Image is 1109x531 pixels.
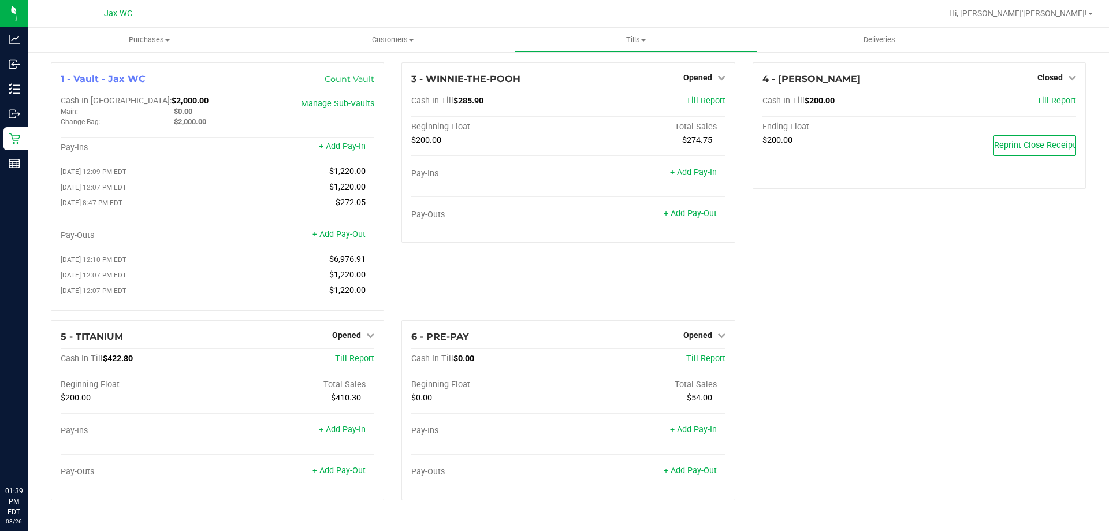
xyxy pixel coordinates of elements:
[61,426,218,436] div: Pay-Ins
[312,229,366,239] a: + Add Pay-Out
[61,393,91,403] span: $200.00
[762,122,920,132] div: Ending Float
[670,168,717,177] a: + Add Pay-In
[331,393,361,403] span: $410.30
[453,354,474,363] span: $0.00
[319,142,366,151] a: + Add Pay-In
[332,331,361,340] span: Opened
[411,331,469,342] span: 6 - PRE-PAY
[758,28,1001,52] a: Deliveries
[686,354,725,363] a: Till Report
[61,118,101,126] span: Change Bag:
[329,166,366,176] span: $1,220.00
[61,380,218,390] div: Beginning Float
[61,287,126,295] span: [DATE] 12:07 PM EDT
[28,35,271,45] span: Purchases
[172,96,209,106] span: $2,000.00
[61,354,103,363] span: Cash In Till
[61,467,218,477] div: Pay-Outs
[325,74,374,84] a: Count Vault
[664,466,717,476] a: + Add Pay-Out
[686,96,725,106] a: Till Report
[762,73,861,84] span: 4 - [PERSON_NAME]
[329,254,366,264] span: $6,976.91
[411,73,520,84] span: 3 - WINNIE-THE-POOH
[9,133,20,144] inline-svg: Retail
[762,135,792,145] span: $200.00
[9,58,20,70] inline-svg: Inbound
[515,35,757,45] span: Tills
[104,9,132,18] span: Jax WC
[61,255,126,263] span: [DATE] 12:10 PM EDT
[61,73,146,84] span: 1 - Vault - Jax WC
[329,285,366,295] span: $1,220.00
[61,199,122,207] span: [DATE] 8:47 PM EDT
[1037,96,1076,106] a: Till Report
[411,210,568,220] div: Pay-Outs
[329,182,366,192] span: $1,220.00
[848,35,911,45] span: Deliveries
[61,96,172,106] span: Cash In [GEOGRAPHIC_DATA]:
[301,99,374,109] a: Manage Sub-Vaults
[411,169,568,179] div: Pay-Ins
[61,271,126,279] span: [DATE] 12:07 PM EDT
[994,140,1075,150] span: Reprint Close Receipt
[411,122,568,132] div: Beginning Float
[61,168,126,176] span: [DATE] 12:09 PM EDT
[664,209,717,218] a: + Add Pay-Out
[336,198,366,207] span: $272.05
[411,467,568,477] div: Pay-Outs
[9,158,20,169] inline-svg: Reports
[9,83,20,95] inline-svg: Inventory
[103,354,133,363] span: $422.80
[12,439,46,473] iframe: Resource center
[329,270,366,280] span: $1,220.00
[61,107,78,116] span: Main:
[312,466,366,476] a: + Add Pay-Out
[61,331,123,342] span: 5 - TITANIUM
[61,231,218,241] div: Pay-Outs
[9,34,20,45] inline-svg: Analytics
[411,380,568,390] div: Beginning Float
[9,108,20,120] inline-svg: Outbound
[411,393,432,403] span: $0.00
[683,331,712,340] span: Opened
[28,28,271,52] a: Purchases
[411,426,568,436] div: Pay-Ins
[949,9,1087,18] span: Hi, [PERSON_NAME]'[PERSON_NAME]!
[683,73,712,82] span: Opened
[993,135,1076,156] button: Reprint Close Receipt
[762,96,805,106] span: Cash In Till
[61,143,218,153] div: Pay-Ins
[174,107,192,116] span: $0.00
[805,96,835,106] span: $200.00
[335,354,374,363] a: Till Report
[174,117,206,126] span: $2,000.00
[271,35,513,45] span: Customers
[682,135,712,145] span: $274.75
[411,135,441,145] span: $200.00
[411,354,453,363] span: Cash In Till
[319,425,366,435] a: + Add Pay-In
[670,425,717,435] a: + Add Pay-In
[687,393,712,403] span: $54.00
[5,517,23,526] p: 08/26
[411,96,453,106] span: Cash In Till
[218,380,375,390] div: Total Sales
[5,486,23,517] p: 01:39 PM EDT
[61,183,126,191] span: [DATE] 12:07 PM EDT
[568,380,725,390] div: Total Sales
[514,28,757,52] a: Tills
[271,28,514,52] a: Customers
[568,122,725,132] div: Total Sales
[453,96,483,106] span: $285.90
[1037,73,1063,82] span: Closed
